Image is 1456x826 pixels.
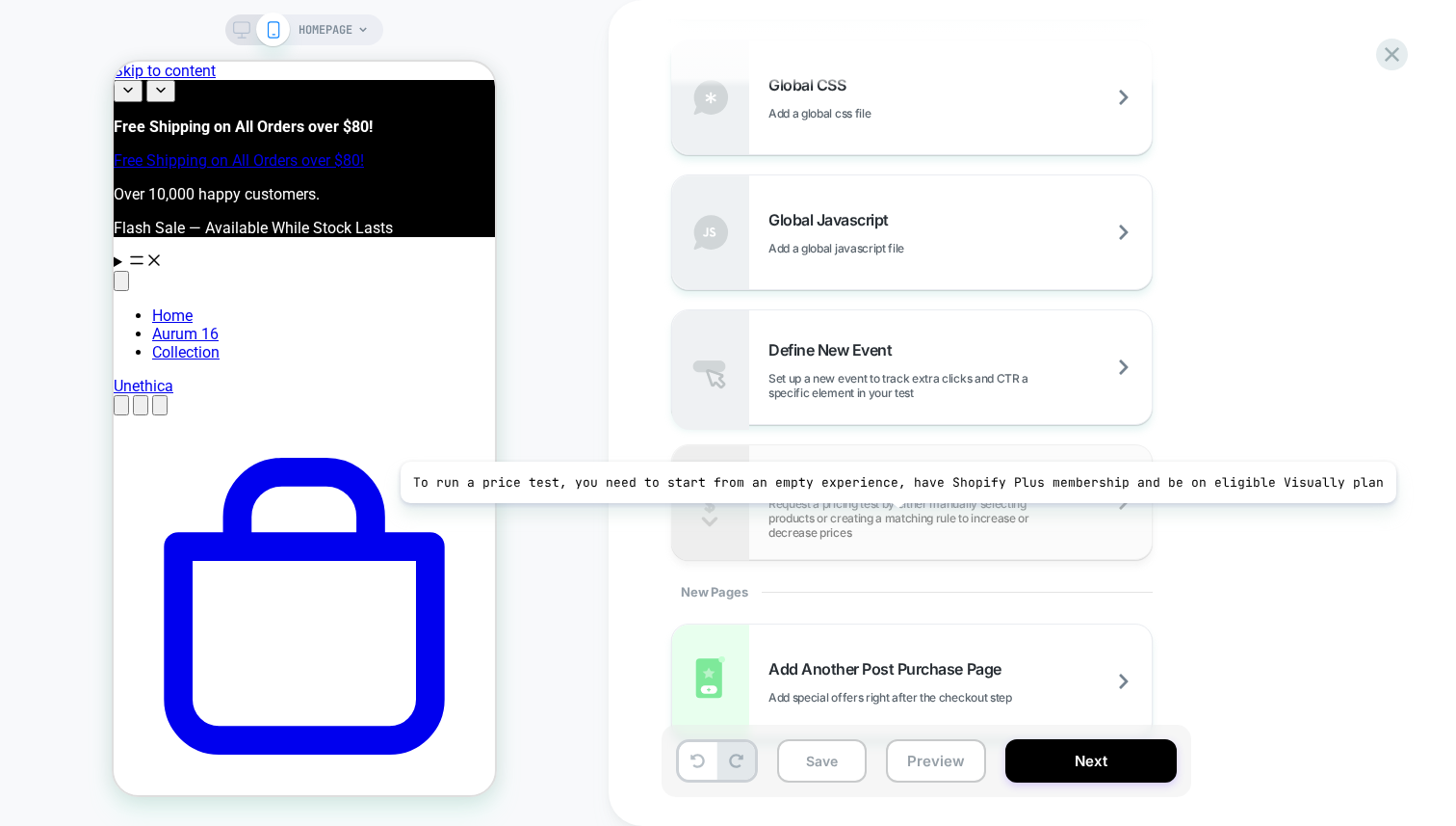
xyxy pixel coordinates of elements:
[1005,739,1177,783] button: Next
[768,210,898,229] span: Global Javascript
[768,466,846,485] span: Price Test
[886,739,986,783] button: Preview
[39,281,106,300] a: Collection
[671,560,1153,624] div: New Pages
[33,18,62,40] button: Next slide
[768,690,1108,705] span: Add special offers right after the checkout step
[768,659,1011,679] span: Add Another Post Purchase Page
[768,106,967,120] span: Add a global css file
[777,739,867,783] button: Save
[768,371,1152,400] span: Set up a new event to track extra clicks and CTR a specific element in your test
[299,14,352,45] span: HOMEPAGE
[19,333,35,354] button: Open account menu
[768,75,855,94] span: Global CSS
[39,333,54,354] button: Open account menu
[39,245,79,263] a: Home
[768,340,901,360] span: Define New Event
[39,263,105,281] a: Aurum 16
[768,241,1001,255] span: Add a global javascript file
[768,496,1152,540] span: Request a pricing test by either manually selecting products or creating a matching rule to incre...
